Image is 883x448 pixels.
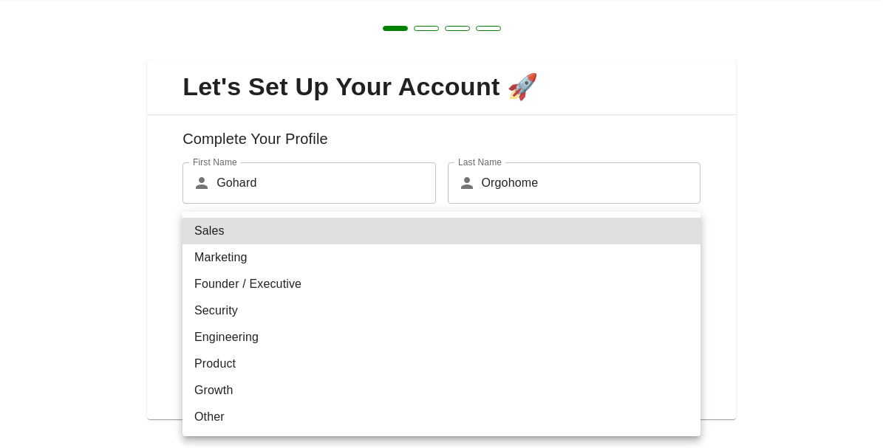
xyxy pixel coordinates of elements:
li: Founder / Executive [183,271,700,297]
li: Marketing [183,244,700,271]
li: Sales [183,218,700,244]
li: Engineering [183,324,700,351]
li: Other [183,404,700,430]
li: Security [183,297,700,324]
li: Product [183,351,700,377]
li: Growth [183,377,700,404]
